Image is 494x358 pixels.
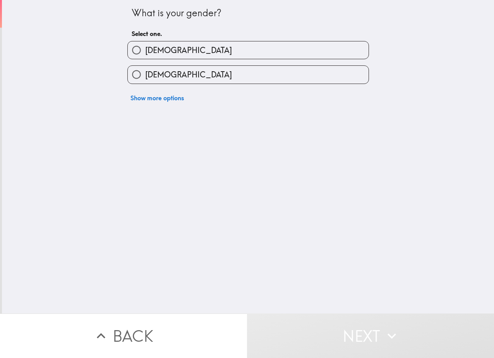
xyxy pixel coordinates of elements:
[128,41,369,59] button: [DEMOGRAPHIC_DATA]
[132,29,365,38] h6: Select one.
[145,69,232,80] span: [DEMOGRAPHIC_DATA]
[145,45,232,56] span: [DEMOGRAPHIC_DATA]
[132,7,365,20] div: What is your gender?
[128,66,369,83] button: [DEMOGRAPHIC_DATA]
[247,313,494,358] button: Next
[127,90,187,106] button: Show more options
